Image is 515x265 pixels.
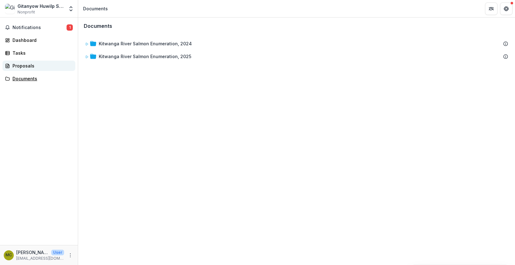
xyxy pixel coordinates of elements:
[99,53,191,60] div: Kitwanga River Salmon Enumeration, 2025
[12,75,70,82] div: Documents
[5,4,15,14] img: Gitanyow Huwilp Society
[67,252,74,259] button: More
[17,9,35,15] span: Nonprofit
[12,25,67,30] span: Notifications
[485,2,497,15] button: Partners
[84,23,112,29] h3: Documents
[16,249,49,256] p: [PERSON_NAME]
[16,256,64,261] p: [EMAIL_ADDRESS][DOMAIN_NAME]
[2,61,75,71] a: Proposals
[51,250,64,255] p: User
[82,51,511,62] div: Kitwanga River Salmon Enumeration, 2025
[99,40,192,47] div: Kitwanga River Salmon Enumeration, 2024
[12,37,70,43] div: Dashboard
[6,253,12,257] div: Mark Cleveland
[82,38,511,49] div: Kitwanga River Salmon Enumeration, 2024
[2,73,75,84] a: Documents
[500,2,512,15] button: Get Help
[12,62,70,69] div: Proposals
[83,5,108,12] div: Documents
[81,4,110,13] nav: breadcrumb
[67,24,73,31] span: 1
[2,22,75,32] button: Notifications1
[67,2,75,15] button: Open entity switcher
[17,3,64,9] div: Gitanyow Huwilp Society
[12,50,70,56] div: Tasks
[2,48,75,58] a: Tasks
[2,35,75,45] a: Dashboard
